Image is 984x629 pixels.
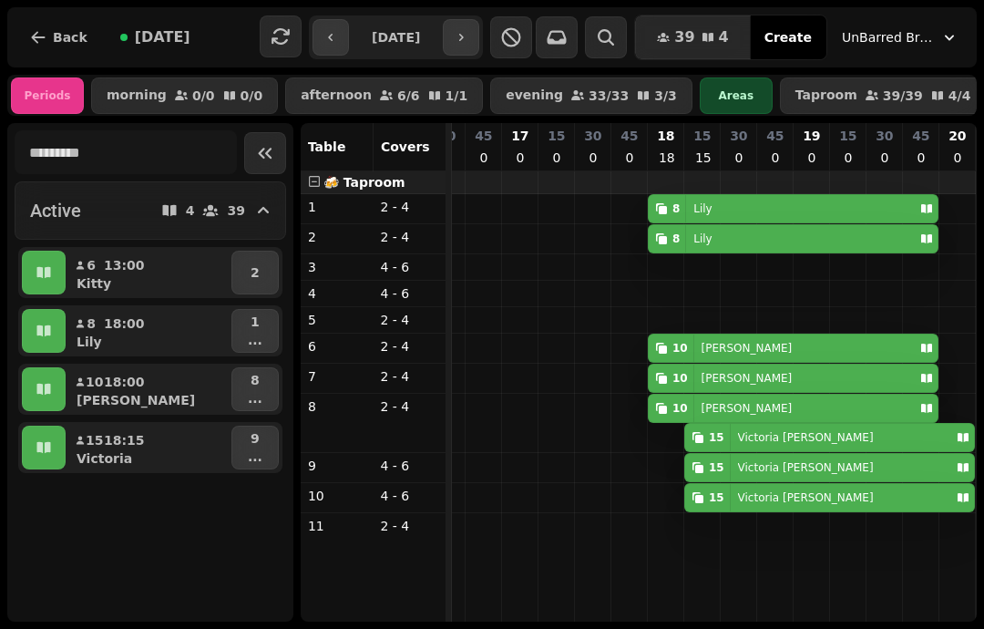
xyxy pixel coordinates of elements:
div: 15 [709,460,724,475]
p: 2 - 4 [380,228,438,246]
p: 7 [308,367,366,386]
span: Back [53,31,87,44]
div: 10 [672,371,688,386]
button: evening33/333/3 [490,77,692,114]
p: 10 [86,373,97,391]
button: 2 [231,251,279,294]
p: 0 [513,149,528,167]
span: UnBarred Brewery [842,28,933,46]
p: 2 - 4 [380,367,438,386]
p: 0 / 0 [192,89,215,102]
p: Victoria [PERSON_NAME] [738,460,874,475]
button: Collapse sidebar [244,132,286,174]
p: [PERSON_NAME] [702,401,793,416]
p: afternoon [301,88,372,103]
p: [PERSON_NAME] [702,341,793,356]
p: Taproom [795,88,857,103]
p: 4 / 4 [948,89,971,102]
p: 18:15 [104,431,145,449]
p: 0 [841,149,856,167]
p: 0 [805,149,819,167]
p: Victoria [PERSON_NAME] [738,490,874,505]
p: 0 / 0 [241,89,263,102]
button: 1... [231,309,279,353]
p: 2 - 4 [380,311,438,329]
button: 613:00Kitty [69,251,228,294]
p: 0 [914,149,928,167]
p: 15 [839,127,856,145]
p: 39 [227,204,244,217]
p: Victoria [PERSON_NAME] [738,430,874,445]
span: 39 [674,30,694,45]
button: morning0/00/0 [91,77,278,114]
p: evening [506,88,563,103]
p: 6 [86,256,97,274]
p: 13:00 [104,256,145,274]
span: 4 [719,30,729,45]
p: 19 [803,127,820,145]
p: ... [248,389,262,407]
p: 4 - 6 [380,258,438,276]
p: 1 / 1 [446,89,468,102]
button: 8... [231,367,279,411]
p: ... [248,331,262,349]
div: Periods [11,77,84,114]
p: 2 - 4 [380,397,438,416]
p: 4 - 6 [380,457,438,475]
div: 10 [672,341,688,356]
p: ... [248,448,262,466]
div: 15 [709,430,724,445]
p: [PERSON_NAME] [77,391,195,409]
button: afternoon6/61/1 [285,77,483,114]
p: 0 [950,149,965,167]
p: 15 [86,431,97,449]
button: UnBarred Brewery [831,21,969,54]
span: Table [308,139,346,154]
span: 🍻 Taproom [323,175,405,190]
p: 15 [548,127,565,145]
p: 4 [308,284,366,303]
p: [PERSON_NAME] [702,371,793,386]
p: 9 [248,429,262,448]
p: 15 [695,149,710,167]
p: Lily [693,232,712,246]
div: 10 [672,401,688,416]
p: 18:00 [104,314,145,333]
p: 30 [438,127,456,145]
p: 1 [308,198,366,216]
p: 0 [622,149,637,167]
p: 2 [251,263,260,282]
p: 2 - 4 [380,337,438,356]
p: 45 [620,127,638,145]
p: 17 [511,127,528,145]
p: 3 [308,258,366,276]
p: 6 / 6 [397,89,420,102]
button: 9... [231,426,279,469]
span: Covers [381,139,430,154]
button: Create [750,15,826,59]
div: 8 [672,201,680,216]
p: 30 [584,127,601,145]
div: 15 [709,490,724,505]
button: [DATE] [106,15,205,59]
p: 2 - 4 [380,198,438,216]
p: 0 [732,149,746,167]
p: 4 [186,204,195,217]
h2: Active [30,198,81,223]
p: Lily [693,201,712,216]
p: 2 [308,228,366,246]
p: 11 [308,517,366,535]
p: 45 [912,127,929,145]
p: Lily [77,333,102,351]
p: 0 [586,149,600,167]
p: 0 [768,149,783,167]
p: 15 [693,127,711,145]
p: 45 [475,127,492,145]
button: 818:00Lily [69,309,228,353]
p: 0 [877,149,892,167]
p: 10 [308,487,366,505]
div: 8 [672,232,680,246]
p: 8 [308,397,366,416]
p: 6 [308,337,366,356]
span: Create [764,31,812,44]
